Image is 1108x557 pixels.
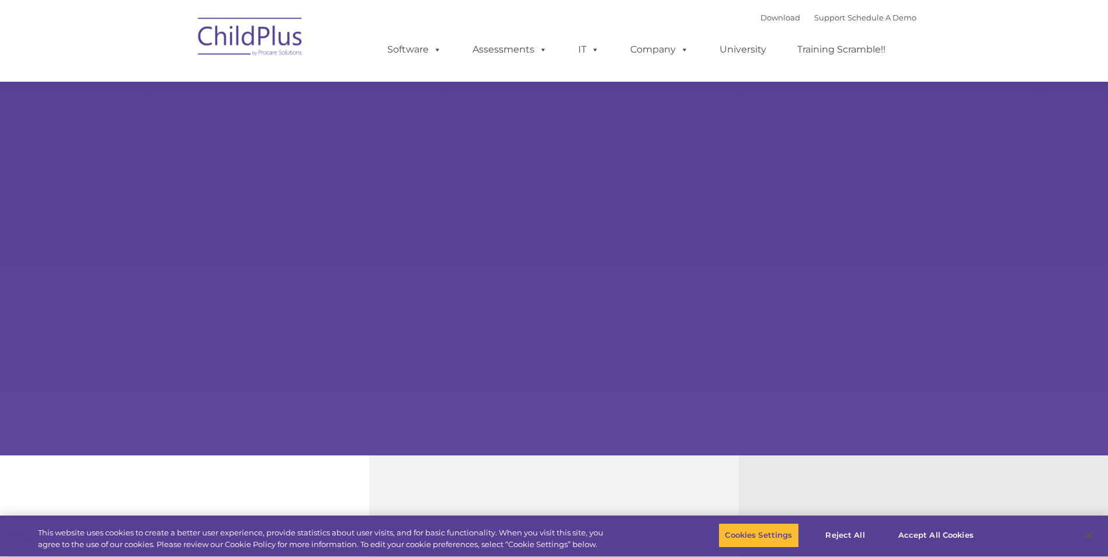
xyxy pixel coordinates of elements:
a: Schedule A Demo [848,13,916,22]
div: This website uses cookies to create a better user experience, provide statistics about user visit... [38,527,609,550]
button: Close [1076,523,1102,548]
a: IT [567,38,611,61]
img: ChildPlus by Procare Solutions [192,9,309,68]
button: Accept All Cookies [892,523,980,548]
button: Cookies Settings [718,523,798,548]
button: Reject All [809,523,882,548]
a: Assessments [461,38,559,61]
a: Download [760,13,800,22]
a: Support [814,13,845,22]
a: Company [619,38,700,61]
a: Training Scramble!! [786,38,897,61]
a: Software [376,38,453,61]
font: | [760,13,916,22]
a: University [708,38,778,61]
